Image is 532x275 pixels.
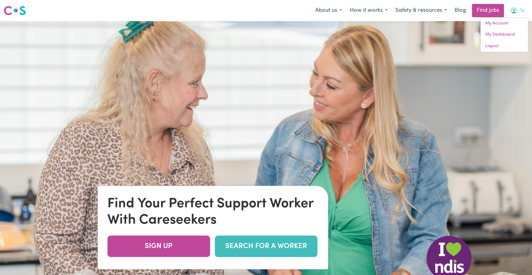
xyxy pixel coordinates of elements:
button: Safety & resources [391,4,451,17]
button: About us [311,4,346,17]
a: Logout [480,40,528,52]
iframe: Button to launch messaging window [508,251,527,270]
span: Tu [520,8,524,14]
a: My Dashboard [480,29,528,40]
a: Blog [451,4,470,17]
a: SEARCH FOR A WORKER [215,235,317,257]
button: How it works [346,4,391,17]
button: My Account [506,4,528,17]
div: My Account [480,18,528,52]
img: Careseekers logo [4,5,26,16]
a: Careseekers logo [4,4,26,18]
a: My Account [480,18,528,29]
div: Find Your Perfect Support Worker With Careseekers [107,196,318,228]
a: SIGN UP [107,235,210,257]
a: Find jobs [472,4,504,17]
